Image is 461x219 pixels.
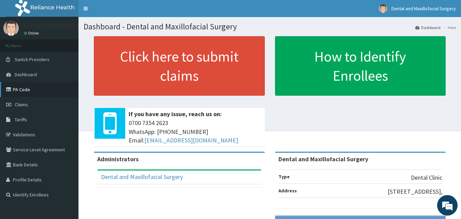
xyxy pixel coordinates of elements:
[441,25,456,30] li: Here
[129,110,222,118] b: If you have any issue, reach us on:
[3,20,19,36] img: User Image
[112,3,128,20] div: Minimize live chat window
[415,25,441,30] a: Dashboard
[35,38,115,47] div: Chat with us now
[278,155,368,163] strong: Dental and Maxillofacial Surgery
[144,136,238,144] a: [EMAIL_ADDRESS][DOMAIN_NAME]
[40,66,94,135] span: We're online!
[275,36,446,96] a: How to Identify Enrollees
[24,31,40,36] a: Online
[3,146,130,170] textarea: Type your message and hit 'Enter'
[15,71,37,78] span: Dashboard
[24,22,110,28] p: Dental and Maxillofacial Surgery
[129,119,261,145] span: 0700 7354 2623 WhatsApp: [PHONE_NUMBER] Email:
[94,36,265,96] a: Click here to submit claims
[101,173,183,181] a: Dental and Maxillofacial Surgery
[388,187,442,196] p: [STREET_ADDRESS],
[84,22,456,31] h1: Dashboard - Dental and Maxillofacial Surgery
[278,188,297,194] b: Address
[391,5,456,12] span: Dental and Maxillofacial Surgery
[379,4,387,13] img: User Image
[13,34,28,51] img: d_794563401_company_1708531726252_794563401
[15,117,27,123] span: Tariffs
[15,101,28,108] span: Claims
[97,155,139,163] b: Administrators
[411,173,442,182] p: Dental Clinic
[15,56,49,63] span: Switch Providers
[278,174,290,180] b: Type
